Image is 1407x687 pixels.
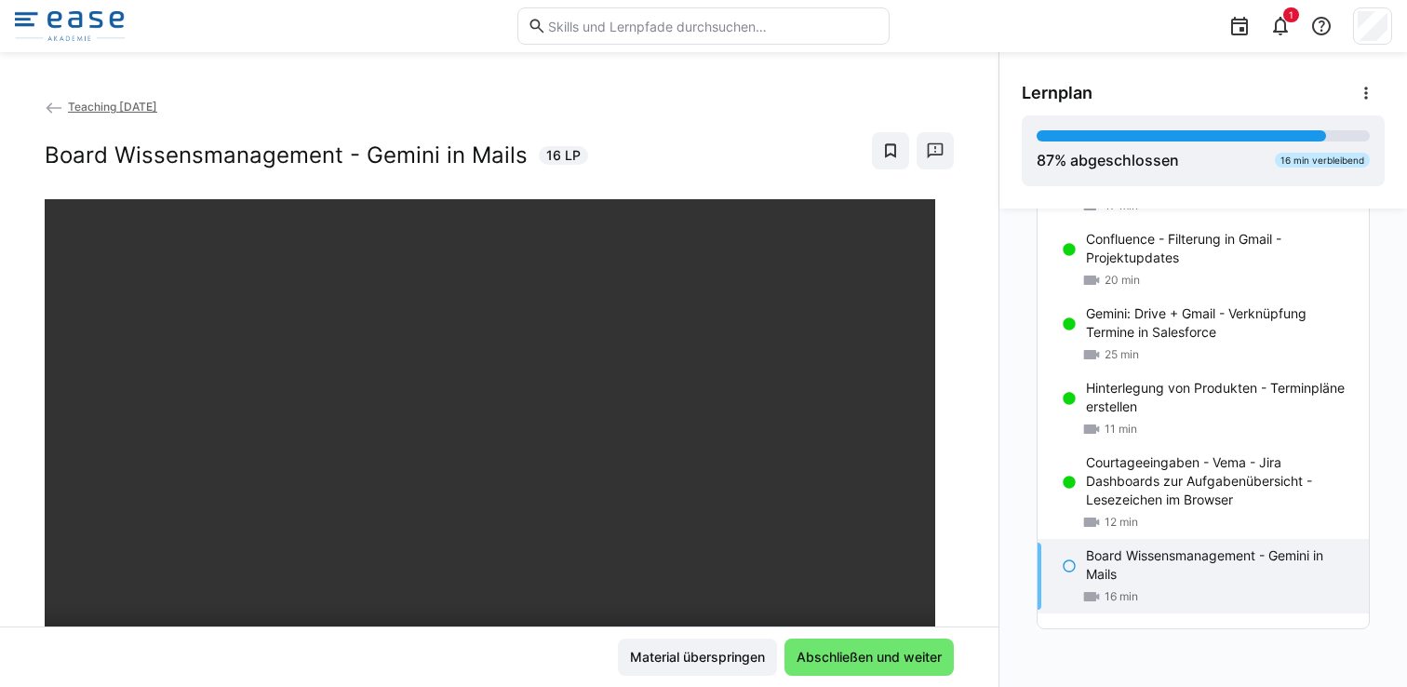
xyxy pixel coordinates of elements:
[1275,153,1370,168] div: 16 min verbleibend
[1086,379,1354,416] p: Hinterlegung von Produkten - Terminpläne erstellen
[794,648,945,667] span: Abschließen und weiter
[1037,149,1179,171] div: % abgeschlossen
[45,141,528,169] h2: Board Wissensmanagement - Gemini in Mails
[1086,546,1354,584] p: Board Wissensmanagement - Gemini in Mails
[546,146,581,165] span: 16 LP
[1105,515,1138,530] span: 12 min
[1289,9,1293,20] span: 1
[68,100,157,114] span: Teaching [DATE]
[1105,273,1140,288] span: 20 min
[1086,304,1354,342] p: Gemini: Drive + Gmail - Verknüpfung Termine in Salesforce
[618,639,777,676] button: Material überspringen
[1105,422,1137,437] span: 11 min
[1086,230,1354,267] p: Confluence - Filterung in Gmail - Projektupdates
[627,648,768,667] span: Material überspringen
[1086,453,1354,509] p: Courtageeingaben - Vema - Jira Dashboards zur Aufgabenübersicht - Lesezeichen im Browser
[546,18,879,34] input: Skills und Lernpfade durchsuchen…
[1037,151,1054,169] span: 87
[1022,83,1092,103] span: Lernplan
[1105,347,1139,362] span: 25 min
[45,100,157,114] a: Teaching [DATE]
[1105,589,1138,604] span: 16 min
[784,639,954,676] button: Abschließen und weiter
